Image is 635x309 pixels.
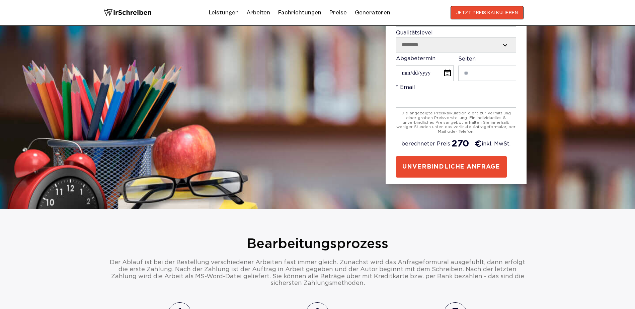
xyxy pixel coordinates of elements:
[278,7,321,18] a: Fachrichtungen
[109,259,527,287] div: Der Ablauf ist bei der Bestellung verschiedener Arbeiten fast immer gleich. Zunächst wird das Anf...
[329,9,347,16] a: Preise
[451,6,524,19] button: JETZT PREIS KALKULIEREN
[396,38,516,52] select: Qualitätslevel
[475,139,482,149] span: €
[209,7,239,18] a: Leistungen
[458,57,476,62] span: Seiten
[355,7,390,18] a: Generatoren
[402,163,500,171] span: UNVERBINDLICHE ANFRAGE
[396,30,516,53] label: Qualitätslevel
[482,141,510,147] span: inkl. MwSt.
[396,65,454,81] input: Abgabetermin
[452,139,469,149] span: 270
[396,94,516,108] input: * Email
[396,156,507,178] button: UNVERBINDLICHE ANFRAGE
[396,56,454,81] label: Abgabetermin
[396,111,516,134] div: Die angezeigte Preiskalkulation dient zur Vermittlung einer groben Preisvorstellung. Ein individu...
[401,141,450,147] span: berechneter Preis
[109,236,527,252] h2: Bearbeitungsprozess
[247,7,270,18] a: Arbeiten
[103,6,152,19] img: logo wirschreiben
[396,85,516,108] label: * Email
